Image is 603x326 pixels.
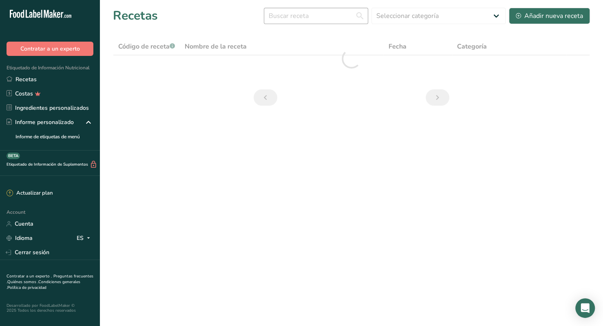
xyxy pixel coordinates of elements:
div: Informe personalizado [7,118,74,126]
button: Contratar a un experto [7,42,93,56]
a: Preguntas frecuentes . [7,273,93,285]
div: ES [77,233,93,243]
a: Idioma [7,231,33,245]
div: Desarrollado por FoodLabelMaker © 2025 Todos los derechos reservados [7,303,93,313]
h1: Recetas [113,7,158,25]
div: BETA [7,153,20,159]
a: Contratar a un experto . [7,273,52,279]
button: Añadir nueva receta [509,8,590,24]
a: Página anterior [254,89,277,106]
a: Condiciones generales . [7,279,80,291]
div: Actualizar plan [7,189,53,197]
a: Siguiente página [426,89,449,106]
a: Quiénes somos . [7,279,38,285]
a: Política de privacidad [7,285,46,291]
div: Añadir nueva receta [516,11,583,21]
div: Open Intercom Messenger [575,298,595,318]
input: Buscar receta [264,8,368,24]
